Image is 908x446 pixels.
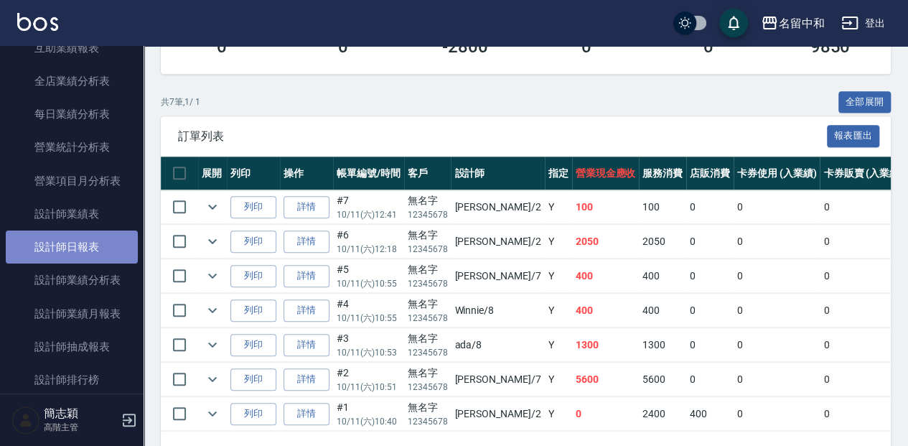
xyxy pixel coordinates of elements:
h3: 0 [703,37,713,57]
td: Y [545,190,572,224]
button: expand row [202,334,223,356]
button: expand row [202,196,223,218]
th: 列印 [227,157,280,190]
td: 0 [820,225,907,259]
td: 0 [686,259,734,293]
td: 0 [686,225,734,259]
button: save [719,9,748,37]
td: 400 [572,259,640,293]
h3: -2800 [442,37,488,57]
td: Y [545,294,572,327]
button: 登出 [836,10,891,37]
th: 客戶 [404,157,451,190]
td: #6 [333,225,404,259]
button: 列印 [230,231,276,253]
td: ada /8 [451,328,544,362]
td: 100 [572,190,640,224]
div: 無名字 [408,297,448,312]
a: 詳情 [284,265,329,287]
a: 報表匯出 [827,129,880,142]
th: 卡券使用 (入業績) [734,157,820,190]
p: 12345678 [408,415,448,428]
button: 全部展開 [838,91,891,113]
div: 無名字 [408,262,448,277]
td: 5600 [639,363,686,396]
a: 營業統計分析表 [6,131,138,164]
div: 無名字 [408,400,448,415]
td: 2400 [639,397,686,431]
td: Winnie /8 [451,294,544,327]
a: 詳情 [284,368,329,391]
td: Y [545,225,572,259]
a: 設計師抽成報表 [6,330,138,363]
td: 0 [734,259,820,293]
p: 12345678 [408,243,448,256]
h3: 9850 [810,37,850,57]
td: #1 [333,397,404,431]
a: 詳情 [284,196,329,218]
a: 設計師業績表 [6,198,138,231]
a: 設計師排行榜 [6,363,138,396]
p: 10/11 (六) 12:41 [337,208,401,221]
button: 報表匯出 [827,125,880,147]
td: 400 [572,294,640,327]
p: 共 7 筆, 1 / 1 [161,96,200,108]
h3: 0 [581,37,591,57]
th: 帳單編號/時間 [333,157,404,190]
td: 2050 [639,225,686,259]
p: 10/11 (六) 10:40 [337,415,401,428]
button: 列印 [230,196,276,218]
td: 0 [734,294,820,327]
td: 100 [639,190,686,224]
a: 詳情 [284,299,329,322]
div: 無名字 [408,366,448,381]
button: 列印 [230,299,276,322]
td: 0 [734,225,820,259]
button: expand row [202,368,223,390]
span: 訂單列表 [178,129,827,144]
button: expand row [202,265,223,287]
th: 店販消費 [686,157,734,190]
td: 0 [820,328,907,362]
button: expand row [202,403,223,424]
a: 詳情 [284,334,329,356]
td: 0 [820,259,907,293]
td: 5600 [572,363,640,396]
div: 無名字 [408,193,448,208]
a: 互助業績報表 [6,32,138,65]
p: 10/11 (六) 10:51 [337,381,401,394]
div: 無名字 [408,228,448,243]
td: [PERSON_NAME] /7 [451,259,544,293]
button: expand row [202,299,223,321]
td: 2050 [572,225,640,259]
th: 操作 [280,157,333,190]
a: 全店業績分析表 [6,65,138,98]
td: #3 [333,328,404,362]
td: 400 [639,294,686,327]
img: Person [11,406,40,435]
td: 400 [639,259,686,293]
td: Y [545,259,572,293]
p: 10/11 (六) 10:53 [337,346,401,359]
td: Y [545,363,572,396]
button: 列印 [230,334,276,356]
p: 10/11 (六) 12:18 [337,243,401,256]
p: 高階主管 [44,421,117,434]
button: 列印 [230,368,276,391]
th: 設計師 [451,157,544,190]
a: 詳情 [284,231,329,253]
td: [PERSON_NAME] /2 [451,225,544,259]
td: 0 [686,328,734,362]
td: 1300 [639,328,686,362]
td: #4 [333,294,404,327]
td: [PERSON_NAME] /2 [451,190,544,224]
th: 營業現金應收 [572,157,640,190]
a: 每日業績分析表 [6,98,138,131]
p: 12345678 [408,346,448,359]
td: 0 [734,397,820,431]
td: 0 [686,190,734,224]
p: 10/11 (六) 10:55 [337,277,401,290]
p: 12345678 [408,277,448,290]
td: [PERSON_NAME] /7 [451,363,544,396]
td: Y [545,397,572,431]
